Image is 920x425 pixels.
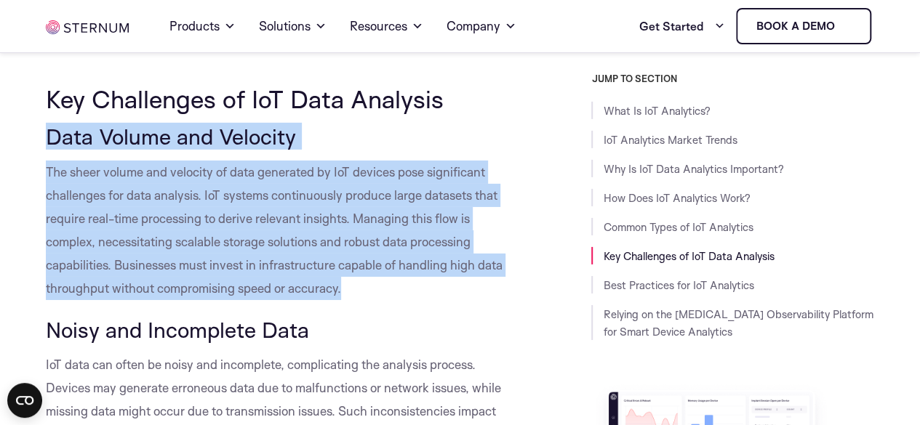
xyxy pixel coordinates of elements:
[603,133,737,147] a: IoT Analytics Market Trends
[46,316,309,343] span: Noisy and Incomplete Data
[46,164,503,296] span: The sheer volume and velocity of data generated by IoT devices pose significant challenges for da...
[603,104,710,118] a: What Is IoT Analytics?
[639,12,724,41] a: Get Started
[7,383,42,418] button: Open CMP widget
[603,191,750,205] a: How Does IoT Analytics Work?
[603,307,873,339] a: Relying on the [MEDICAL_DATA] Observability Platform for Smart Device Analytics
[46,84,444,114] span: Key Challenges of IoT Data Analysis
[46,20,129,34] img: sternum iot
[840,20,852,32] img: sternum iot
[736,8,871,44] a: Book a demo
[46,123,296,150] span: Data Volume and Velocity
[603,278,753,292] a: Best Practices for IoT Analytics
[603,249,774,263] a: Key Challenges of IoT Data Analysis
[603,162,783,176] a: Why Is IoT Data Analytics Important?
[603,220,753,234] a: Common Types of IoT Analytics
[591,73,873,84] h3: JUMP TO SECTION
